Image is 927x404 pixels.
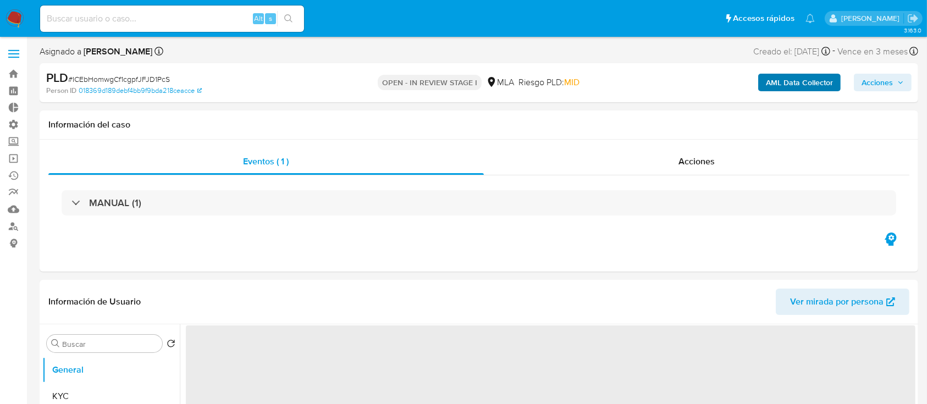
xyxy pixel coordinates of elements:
b: AML Data Collector [766,74,833,91]
span: Vence en 3 meses [837,46,908,58]
b: Person ID [46,86,76,96]
button: General [42,357,180,383]
span: MID [564,76,580,88]
button: Buscar [51,339,60,348]
h1: Información del caso [48,119,909,130]
a: Salir [907,13,919,24]
div: Creado el: [DATE] [753,44,830,59]
div: MLA [486,76,514,88]
button: Volver al orden por defecto [167,339,175,351]
span: Ver mirada por persona [790,289,884,315]
span: Accesos rápidos [733,13,794,24]
button: Ver mirada por persona [776,289,909,315]
span: Acciones [678,155,715,168]
b: PLD [46,69,68,86]
span: Eventos ( 1 ) [243,155,289,168]
span: Acciones [862,74,893,91]
span: s [269,13,272,24]
button: search-icon [277,11,300,26]
a: 018369d189debf4bb9f9bda218ceacce [79,86,202,96]
p: OPEN - IN REVIEW STAGE I [378,75,482,90]
button: AML Data Collector [758,74,841,91]
span: Riesgo PLD: [518,76,580,88]
button: Acciones [854,74,912,91]
b: [PERSON_NAME] [81,45,152,58]
span: # ICEbHomwgCf1cgpfJFJD1PcS [68,74,170,85]
input: Buscar [62,339,158,349]
div: MANUAL (1) [62,190,896,215]
p: ezequiel.castrillon@mercadolibre.com [841,13,903,24]
h3: MANUAL (1) [89,197,141,209]
a: Notificaciones [805,14,815,23]
span: Alt [254,13,263,24]
input: Buscar usuario o caso... [40,12,304,26]
span: - [832,44,835,59]
span: Asignado a [40,46,152,58]
h1: Información de Usuario [48,296,141,307]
